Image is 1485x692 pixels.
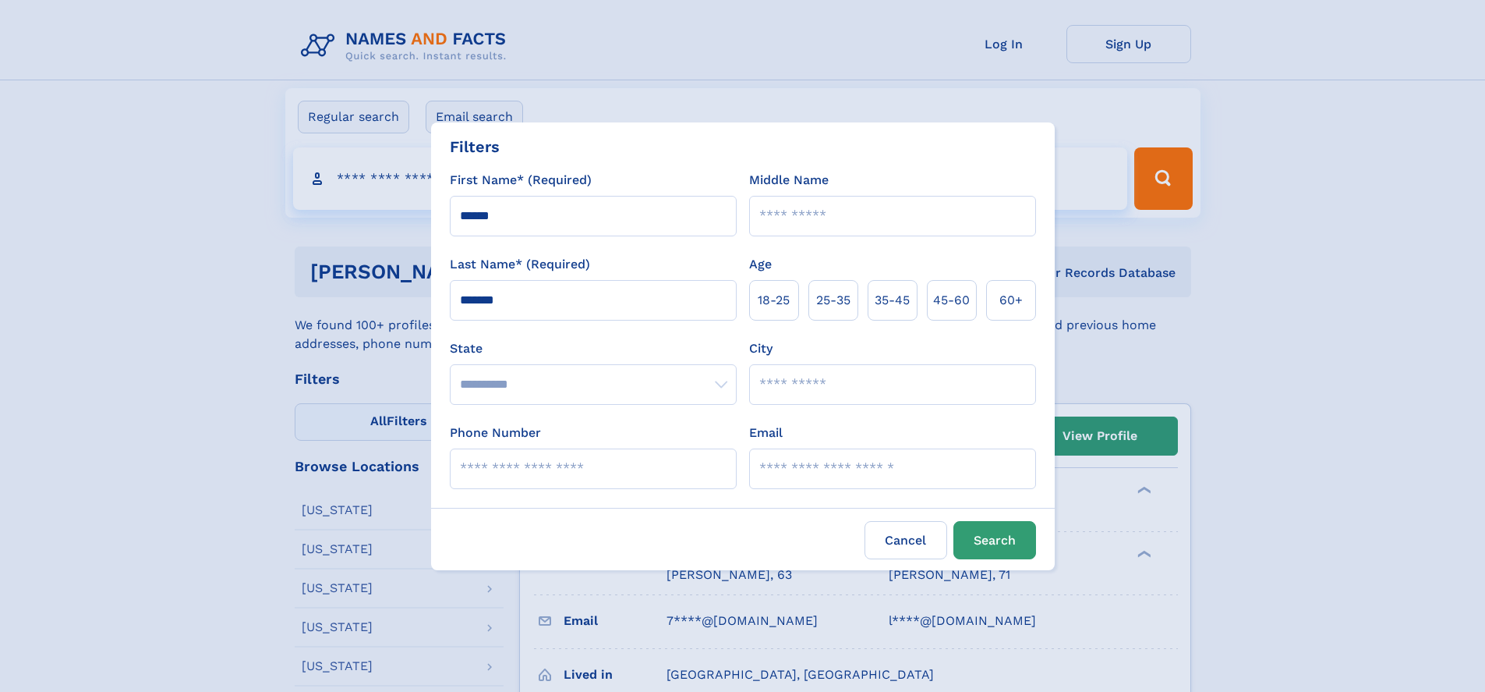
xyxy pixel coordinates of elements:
[953,521,1036,559] button: Search
[749,171,829,190] label: Middle Name
[875,291,910,310] span: 35‑45
[450,171,592,190] label: First Name* (Required)
[749,339,773,358] label: City
[450,255,590,274] label: Last Name* (Required)
[864,521,947,559] label: Cancel
[933,291,970,310] span: 45‑60
[749,424,783,442] label: Email
[450,339,737,358] label: State
[758,291,790,310] span: 18‑25
[749,255,772,274] label: Age
[999,291,1023,310] span: 60+
[816,291,850,310] span: 25‑35
[450,424,541,442] label: Phone Number
[450,135,500,158] div: Filters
